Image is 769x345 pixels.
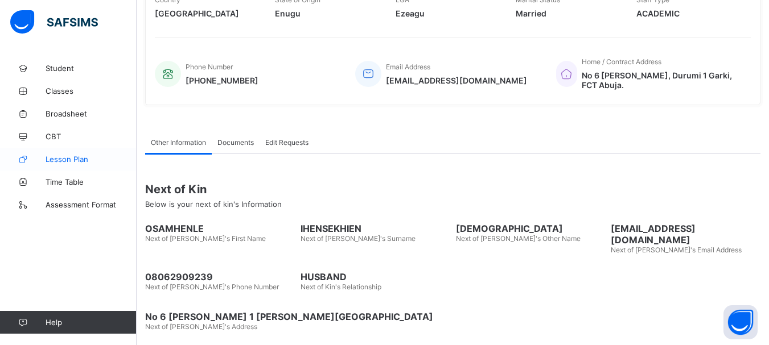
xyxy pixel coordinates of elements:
span: 08062909239 [145,271,295,282]
span: Phone Number [186,63,233,71]
span: Next of [PERSON_NAME]'s Other Name [456,234,581,243]
span: Enugu [275,9,378,18]
span: Classes [46,86,137,95]
span: Next of [PERSON_NAME]'s Email Address [611,246,742,254]
span: No 6 [PERSON_NAME], Durumi 1 Garki, FCT Abuja. [582,70,739,90]
span: [PHONE_NUMBER] [186,76,258,85]
span: [EMAIL_ADDRESS][DOMAIN_NAME] [611,223,760,246]
span: Ezeagu [396,9,499,18]
span: Assessment Format [46,200,137,209]
span: Lesson Plan [46,155,137,164]
span: OSAMHENLE [145,223,295,234]
span: Next of [PERSON_NAME]'s First Name [145,234,266,243]
span: Email Address [386,63,430,71]
span: [DEMOGRAPHIC_DATA] [456,223,606,234]
span: Other Information [151,138,206,147]
span: No 6 [PERSON_NAME] 1 [PERSON_NAME][GEOGRAPHIC_DATA] [145,311,760,322]
span: HUSBAND [301,271,450,282]
span: [EMAIL_ADDRESS][DOMAIN_NAME] [386,76,527,85]
span: IHENSEKHIEN [301,223,450,234]
span: CBT [46,132,137,141]
span: Married [516,9,619,18]
span: Below is your next of kin's Information [145,199,282,209]
span: Student [46,64,137,73]
img: safsims [10,10,98,34]
span: Home / Contract Address [582,57,661,66]
span: Next of Kin's Relationship [301,282,381,291]
span: Broadsheet [46,109,137,118]
span: Documents [217,138,254,147]
span: Next of Kin [145,182,760,196]
span: ACADEMIC [636,9,739,18]
span: Next of [PERSON_NAME]'s Address [145,322,257,331]
span: Help [46,318,136,327]
button: Open asap [723,305,758,339]
span: Edit Requests [265,138,309,147]
span: Time Table [46,177,137,186]
span: Next of [PERSON_NAME]'s Surname [301,234,416,243]
span: Next of [PERSON_NAME]'s Phone Number [145,282,279,291]
span: [GEOGRAPHIC_DATA] [155,9,258,18]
